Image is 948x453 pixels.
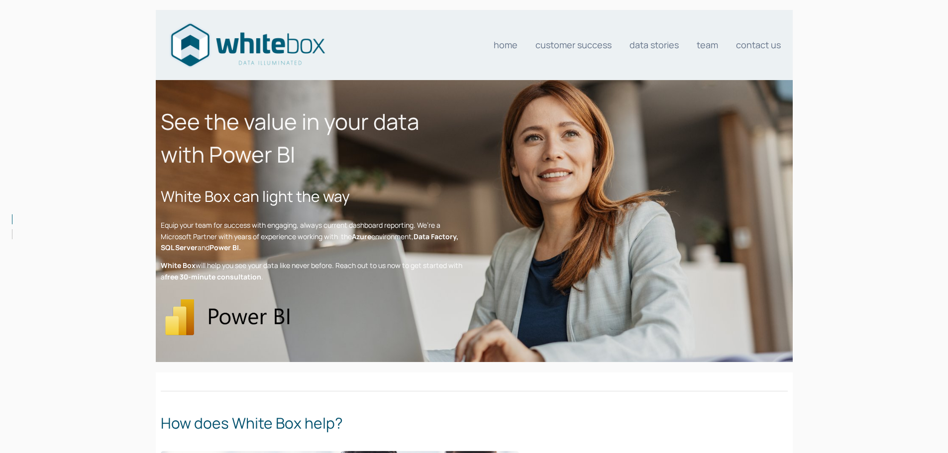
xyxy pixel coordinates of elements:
h2: How does White Box help? [161,412,788,434]
strong: Power BI. [210,243,241,252]
strong: White Box [161,261,196,270]
img: Data consultants [168,20,327,70]
p: will help you see your data like never before. Reach out to us now to get started with a . [161,260,466,282]
p: Equip your team for success with engaging, always current dashboard reporting. We’re a Microsoft ... [161,220,466,253]
a: Data stories [630,35,679,55]
strong: Azure [352,232,371,241]
a: Team [697,35,718,55]
strong: Data Factory, SQL Server [161,232,460,252]
h1: See the value in your data with Power BI [161,105,466,171]
strong: free 30-minute consultation [165,272,261,281]
iframe: Form 0 [643,105,788,180]
h2: White Box can light the way [161,185,466,207]
a: Contact us [736,35,781,55]
a: Home [494,35,518,55]
a: Customer Success [535,35,612,55]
